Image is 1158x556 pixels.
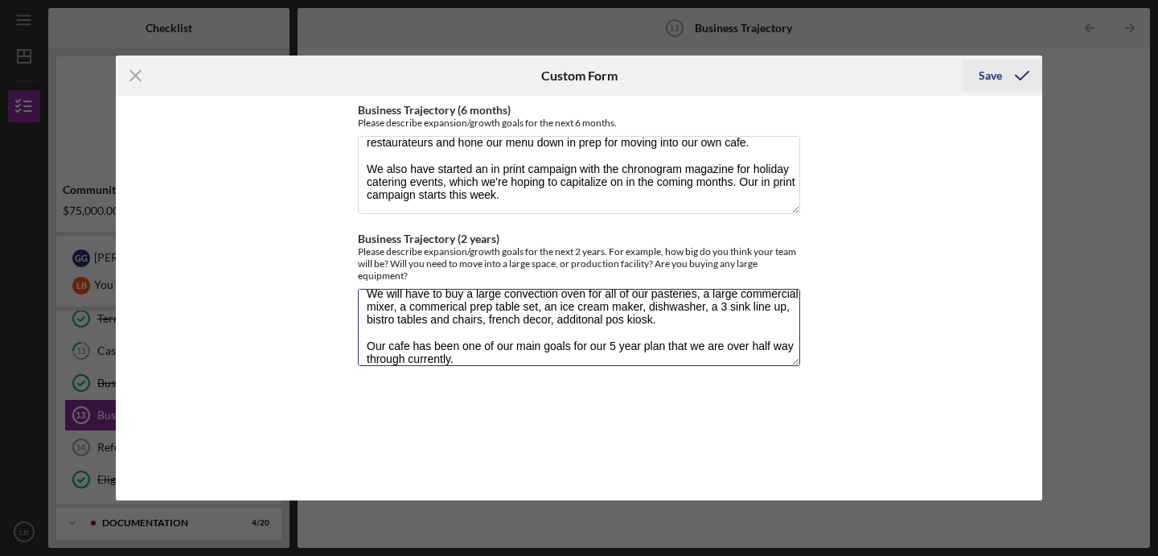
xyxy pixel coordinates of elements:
textarea: In the coming two years we see ourselves in our own cafe, in [GEOGRAPHIC_DATA]. We will have to h... [358,289,800,366]
div: Please describe expansion/growth goals for the next 2 years. For example, how big do you think yo... [358,245,800,282]
div: Save [979,60,1002,92]
textarea: In the next 6 months we plan to expand our menu at the [PERSON_NAME][GEOGRAPHIC_DATA], and to mak... [358,136,800,213]
h6: Custom Form [541,68,618,83]
button: Save [963,60,1042,92]
div: Please describe expansion/growth goals for the next 6 months. [358,117,800,129]
label: Business Trajectory (6 months) [358,103,511,117]
label: Business Trajectory (2 years) [358,232,499,245]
